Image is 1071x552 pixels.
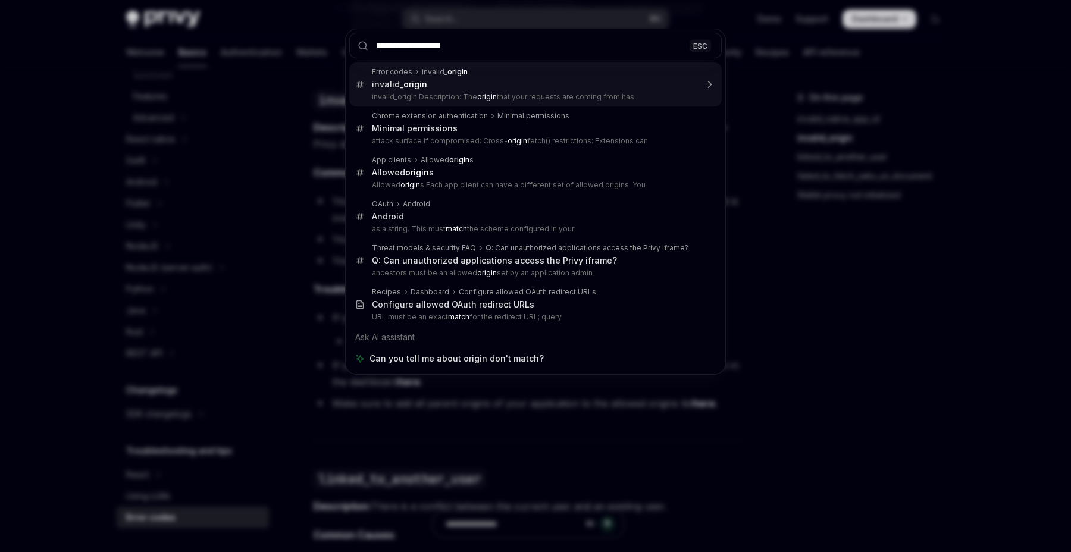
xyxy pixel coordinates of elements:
[372,123,458,134] div: Minimal permissions
[486,243,688,253] div: Q: Can unauthorized applications access the Privy iframe?
[372,167,434,178] div: Allowed s
[372,224,697,234] p: as a string. This must the scheme configured in your
[372,243,476,253] div: Threat models & security FAQ
[497,111,569,121] div: Minimal permissions
[477,92,497,101] b: origin
[372,67,412,77] div: Error codes
[372,287,401,297] div: Recipes
[690,39,711,52] div: ESC
[449,155,469,164] b: origin
[448,312,469,321] b: match
[372,299,534,310] div: Configure allowed OAuth redirect URLs
[403,199,430,209] div: Android
[421,155,474,165] div: Allowed s
[405,167,429,177] b: origin
[403,79,427,89] b: origin
[411,287,449,297] div: Dashboard
[446,224,467,233] b: match
[372,211,404,222] div: Android
[372,136,697,146] p: attack surface if compromised: Cross- fetch() restrictions: Extensions can
[372,268,697,278] p: ancestors must be an allowed set by an application admin
[372,255,617,266] div: Q: Can unauthorized applications access the Privy iframe?
[349,327,722,348] div: Ask AI assistant
[459,287,596,297] div: Configure allowed OAuth redirect URLs
[400,180,420,189] b: origin
[372,111,488,121] div: Chrome extension authentication
[369,353,544,365] span: Can you tell me about origin don't match?
[372,312,697,322] p: URL must be an exact for the redirect URL; query
[372,155,411,165] div: App clients
[447,67,468,76] b: origin
[372,92,697,102] p: invalid_origin Description: The that your requests are coming from has
[372,199,393,209] div: OAuth
[508,136,527,145] b: origin
[477,268,497,277] b: origin
[372,180,697,190] p: Allowed s Each app client can have a different set of allowed origins. You
[372,79,427,90] div: invalid_
[422,67,468,77] div: invalid_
